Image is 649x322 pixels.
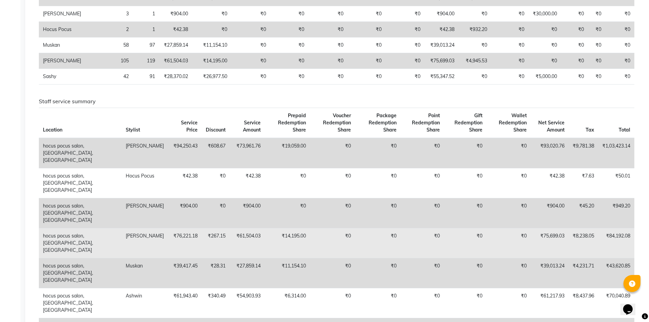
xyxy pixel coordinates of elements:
[386,37,424,53] td: ₹0
[168,228,202,258] td: ₹76,221.18
[459,37,491,53] td: ₹0
[355,258,401,288] td: ₹0
[486,228,531,258] td: ₹0
[39,6,85,22] td: [PERSON_NAME]
[133,69,159,85] td: 91
[85,69,133,85] td: 42
[347,53,386,69] td: ₹0
[133,53,159,69] td: 119
[230,258,265,288] td: ₹27,859.14
[569,288,598,318] td: ₹8,437.96
[192,6,231,22] td: ₹0
[569,168,598,198] td: ₹7.63
[586,127,594,133] span: Tax
[486,198,531,228] td: ₹0
[230,168,265,198] td: ₹42.38
[230,228,265,258] td: ₹61,504.03
[265,198,310,228] td: ₹0
[401,168,444,198] td: ₹0
[459,53,491,69] td: ₹4,945.53
[369,112,397,133] span: Package Redemption Share
[569,198,598,228] td: ₹45.20
[531,138,569,168] td: ₹93,020.76
[270,69,308,85] td: ₹0
[347,22,386,37] td: ₹0
[588,37,605,53] td: ₹0
[491,69,528,85] td: ₹0
[243,120,261,133] span: Service Amount
[486,258,531,288] td: ₹0
[39,37,85,53] td: Muskan
[43,127,62,133] span: Location
[588,69,605,85] td: ₹0
[278,112,306,133] span: Prepaid Redemption Share
[598,198,634,228] td: ₹949.20
[424,53,459,69] td: ₹75,699.03
[231,37,270,53] td: ₹0
[85,6,133,22] td: 3
[588,22,605,37] td: ₹0
[598,168,634,198] td: ₹50.01
[605,53,634,69] td: ₹0
[491,6,528,22] td: ₹0
[598,228,634,258] td: ₹84,192.08
[230,198,265,228] td: ₹904.00
[588,6,605,22] td: ₹0
[159,6,192,22] td: ₹904.00
[531,168,569,198] td: ₹42.38
[444,228,486,258] td: ₹0
[85,53,133,69] td: 105
[444,138,486,168] td: ₹0
[444,288,486,318] td: ₹0
[231,22,270,37] td: ₹0
[605,22,634,37] td: ₹0
[499,112,527,133] span: Wallet Redemption Share
[202,288,230,318] td: ₹340.49
[424,6,459,22] td: ₹904.00
[39,98,634,105] h6: Staff service summary
[133,22,159,37] td: 1
[528,37,561,53] td: ₹0
[531,288,569,318] td: ₹61,217.93
[424,37,459,53] td: ₹39,013.24
[308,69,347,85] td: ₹0
[444,168,486,198] td: ₹0
[401,138,444,168] td: ₹0
[231,53,270,69] td: ₹0
[308,6,347,22] td: ₹0
[310,168,355,198] td: ₹0
[444,198,486,228] td: ₹0
[168,138,202,168] td: ₹94,250.43
[231,69,270,85] td: ₹0
[528,22,561,37] td: ₹0
[310,288,355,318] td: ₹0
[347,69,386,85] td: ₹0
[386,69,424,85] td: ₹0
[561,6,588,22] td: ₹0
[605,69,634,85] td: ₹0
[598,288,634,318] td: ₹70,040.89
[355,288,401,318] td: ₹0
[122,288,168,318] td: Ashwin
[538,120,565,133] span: Net Service Amount
[310,138,355,168] td: ₹0
[598,258,634,288] td: ₹43,620.85
[308,53,347,69] td: ₹0
[424,22,459,37] td: ₹42.38
[531,198,569,228] td: ₹904.00
[202,198,230,228] td: ₹0
[122,198,168,228] td: [PERSON_NAME]
[122,258,168,288] td: Muskan
[202,228,230,258] td: ₹267.15
[265,168,310,198] td: ₹0
[491,22,528,37] td: ₹0
[355,228,401,258] td: ₹0
[347,6,386,22] td: ₹0
[168,288,202,318] td: ₹61,943.40
[310,258,355,288] td: ₹0
[486,138,531,168] td: ₹0
[459,69,491,85] td: ₹0
[531,258,569,288] td: ₹39,013.24
[619,127,630,133] span: Total
[181,120,198,133] span: Service Price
